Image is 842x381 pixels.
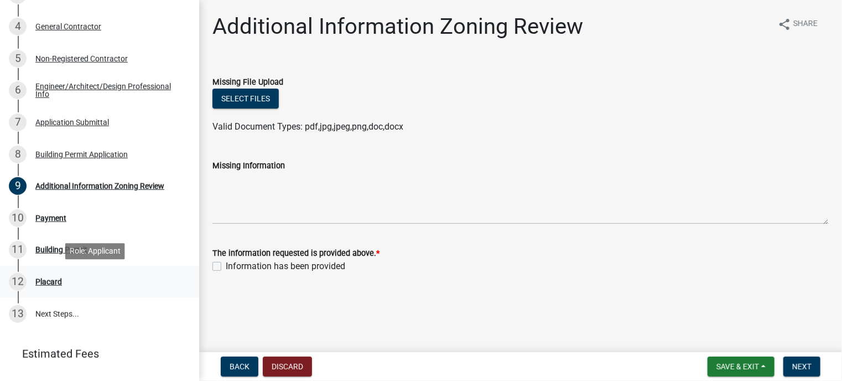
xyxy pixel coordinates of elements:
[65,243,125,259] div: Role: Applicant
[212,79,283,86] label: Missing File Upload
[35,83,181,98] div: Engineer/Architect/Design Professional Info
[221,357,258,377] button: Back
[35,151,128,158] div: Building Permit Application
[212,121,403,132] span: Valid Document Types: pdf,jpg,jpeg,png,doc,docx
[212,162,285,170] label: Missing Information
[708,357,775,377] button: Save & Exit
[9,18,27,35] div: 4
[35,119,109,126] div: Application Submittal
[35,182,164,190] div: Additional Information Zoning Review
[9,146,27,163] div: 8
[783,357,820,377] button: Next
[35,246,87,254] div: Building Permit
[212,89,279,109] button: Select files
[35,214,66,222] div: Payment
[792,362,812,371] span: Next
[9,81,27,99] div: 6
[9,273,27,291] div: 12
[9,50,27,68] div: 5
[212,250,380,258] label: The information requested is provided above.
[778,18,791,31] i: share
[9,343,181,365] a: Estimated Fees
[263,357,312,377] button: Discard
[35,55,128,63] div: Non-Registered Contractor
[769,13,827,35] button: shareShare
[793,18,818,31] span: Share
[9,241,27,259] div: 11
[716,362,759,371] span: Save & Exit
[35,278,62,286] div: Placard
[9,114,27,131] div: 7
[9,305,27,323] div: 13
[9,177,27,195] div: 9
[226,260,345,273] label: Information has been provided
[35,23,101,30] div: General Contractor
[230,362,250,371] span: Back
[9,209,27,227] div: 10
[212,13,583,40] h1: Additional Information Zoning Review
